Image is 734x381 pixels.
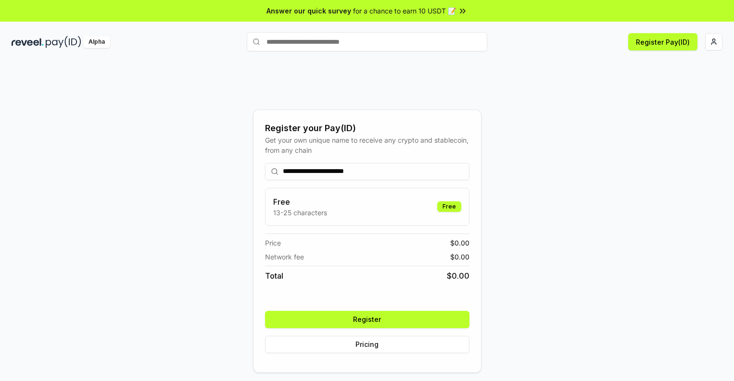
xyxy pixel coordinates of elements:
[273,208,327,218] p: 13-25 characters
[273,196,327,208] h3: Free
[265,135,469,155] div: Get your own unique name to receive any crypto and stablecoin, from any chain
[265,252,304,262] span: Network fee
[265,122,469,135] div: Register your Pay(ID)
[353,6,456,16] span: for a chance to earn 10 USDT 📝
[437,201,461,212] div: Free
[450,238,469,248] span: $ 0.00
[265,270,283,282] span: Total
[450,252,469,262] span: $ 0.00
[266,6,351,16] span: Answer our quick survey
[46,36,81,48] img: pay_id
[265,238,281,248] span: Price
[628,33,697,50] button: Register Pay(ID)
[265,336,469,353] button: Pricing
[12,36,44,48] img: reveel_dark
[265,311,469,328] button: Register
[83,36,110,48] div: Alpha
[447,270,469,282] span: $ 0.00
